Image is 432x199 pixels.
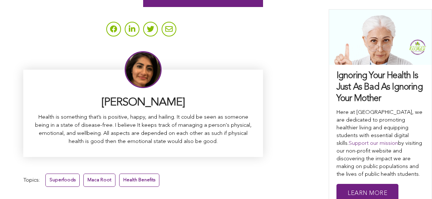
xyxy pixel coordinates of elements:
img: Sitara Darvish [125,51,162,88]
a: Superfoods [45,174,80,186]
span: Topics: [23,175,40,185]
a: Health Benefits [119,174,159,186]
iframe: Chat Widget [395,164,432,199]
p: Health is something that’s is positive, happy, and hailing. It could be seen as someone being in ... [34,114,252,146]
a: Maca Root [83,174,115,186]
h3: [PERSON_NAME] [34,95,252,110]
